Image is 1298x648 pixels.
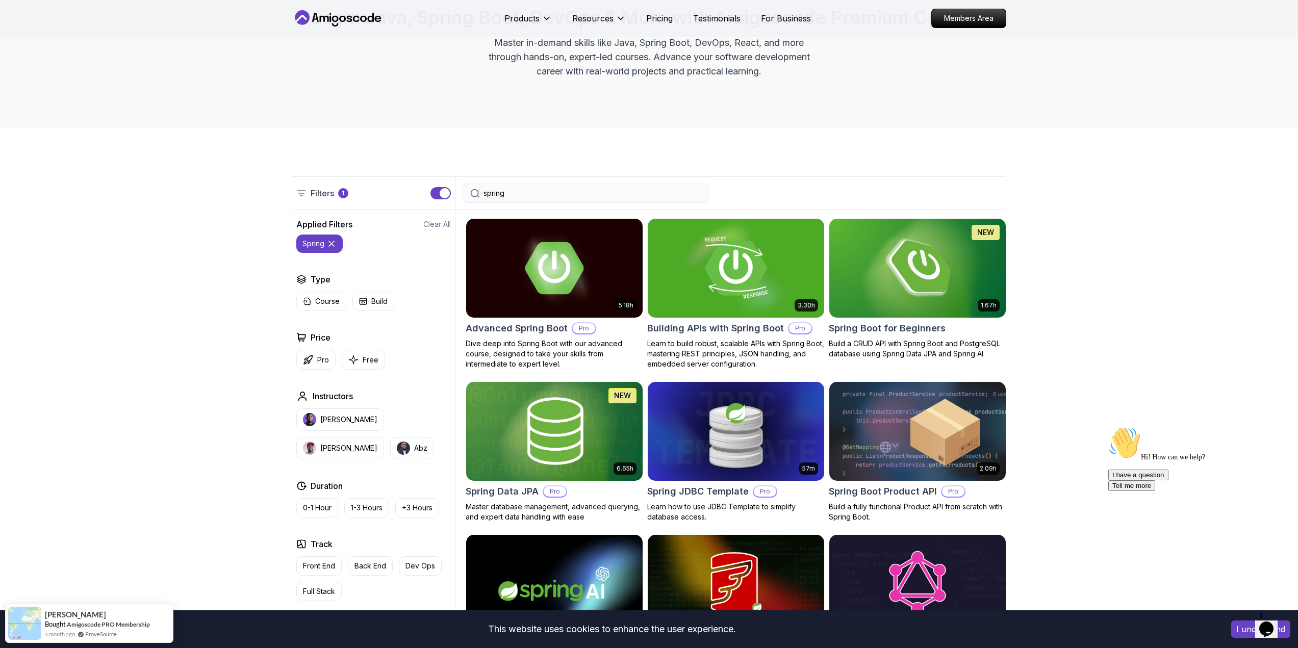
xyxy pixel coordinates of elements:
img: Spring Boot Product API card [829,382,1006,481]
p: Full Stack [303,586,335,597]
p: +3 Hours [402,503,432,513]
p: 3.30h [798,301,815,309]
p: Products [504,12,540,24]
button: Dev Ops [399,556,442,576]
p: Pro [573,323,595,333]
img: Flyway and Spring Boot card [648,535,824,634]
iframe: chat widget [1104,423,1288,602]
p: Abz [414,443,427,453]
img: instructor img [303,442,316,455]
p: Front End [303,561,335,571]
img: Advanced Spring Boot card [466,219,643,318]
p: 1 [342,189,344,197]
p: Learn to build robust, scalable APIs with Spring Boot, mastering REST principles, JSON handling, ... [647,339,825,369]
p: Pro [317,355,329,365]
span: Hi! How can we help? [4,31,101,38]
h2: Spring Data JPA [466,484,539,499]
p: Master database management, advanced querying, and expert data handling with ease [466,502,643,522]
img: Spring AI card [466,535,643,634]
button: Free [342,350,385,370]
p: Back End [354,561,386,571]
div: This website uses cookies to enhance the user experience. [8,618,1216,640]
div: 👋Hi! How can we help?I have a questionTell me more [4,4,188,68]
h2: Duration [311,480,343,492]
button: Front End [296,556,342,576]
h2: Track [311,538,333,550]
h2: Spring Boot Product API [829,484,937,499]
button: 0-1 Hour [296,498,338,517]
p: Members Area [932,9,1006,28]
p: Master in-demand skills like Java, Spring Boot, DevOps, React, and more through hands-on, expert-... [478,36,821,79]
button: instructor img[PERSON_NAME] [296,437,384,459]
span: Bought [45,620,66,628]
a: Spring JDBC Template card57mSpring JDBC TemplateProLearn how to use JDBC Template to simplify dat... [647,381,825,522]
span: a month ago [45,630,75,638]
button: Full Stack [296,582,342,601]
p: Dev Ops [405,561,435,571]
p: Free [363,355,378,365]
button: 1-3 Hours [344,498,389,517]
img: Spring Boot for Beginners card [829,219,1006,318]
p: Build a fully functional Product API from scratch with Spring Boot. [829,502,1006,522]
p: 6.65h [617,464,633,473]
button: Pro [296,350,336,370]
a: Spring Data JPA card6.65hNEWSpring Data JPAProMaster database management, advanced querying, and ... [466,381,643,522]
button: Resources [572,12,626,33]
button: spring [296,235,343,253]
p: Dive deep into Spring Boot with our advanced course, designed to take your skills from intermedia... [466,339,643,369]
p: 5.18h [619,301,633,309]
p: Learn how to use JDBC Template to simplify database access. [647,502,825,522]
button: I have a question [4,47,64,58]
p: Pro [942,486,964,497]
p: Pro [789,323,811,333]
h2: Advanced Spring Boot [466,321,568,335]
img: Spring Data JPA card [466,382,643,481]
p: 0-1 Hour [303,503,332,513]
h2: Instructors [313,390,353,402]
iframe: chat widget [1255,607,1288,638]
span: [PERSON_NAME] [45,610,106,619]
input: Search Java, React, Spring boot ... [483,188,702,198]
p: 57m [802,464,815,473]
h2: Building APIs with Spring Boot [647,321,784,335]
p: Build [371,296,388,306]
button: Products [504,12,552,33]
h2: Type [311,273,330,286]
p: Build a CRUD API with Spring Boot and PostgreSQL database using Spring Data JPA and Spring AI [829,339,1006,359]
a: ProveSource [85,630,117,638]
p: Pro [544,486,566,497]
p: [PERSON_NAME] [320,414,377,425]
p: [PERSON_NAME] [320,443,377,453]
img: Spring for GraphQL card [829,535,1006,634]
h2: Price [311,331,330,344]
a: Spring Boot Product API card2.09hSpring Boot Product APIProBuild a fully functional Product API f... [829,381,1006,522]
button: Build [352,292,394,311]
p: 2.09h [980,464,997,473]
p: Filters [311,187,334,199]
button: instructor img[PERSON_NAME] [296,408,384,431]
a: Amigoscode PRO Membership [67,620,150,628]
a: Members Area [931,9,1006,28]
button: Clear All [423,219,451,229]
p: Resources [572,12,614,24]
p: NEW [977,227,994,238]
img: Building APIs with Spring Boot card [643,216,828,320]
button: Course [296,292,346,311]
img: Spring JDBC Template card [648,382,824,481]
a: For Business [761,12,811,24]
a: Building APIs with Spring Boot card3.30hBuilding APIs with Spring BootProLearn to build robust, s... [647,218,825,369]
img: instructor img [303,413,316,426]
img: :wave: [4,4,37,37]
p: 1.67h [981,301,997,309]
button: Accept cookies [1231,620,1290,638]
p: NEW [614,391,631,401]
img: provesource social proof notification image [8,607,41,640]
a: Pricing [646,12,673,24]
button: instructor imgAbz [390,437,434,459]
h2: Spring JDBC Template [647,484,749,499]
p: 1-3 Hours [351,503,383,513]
